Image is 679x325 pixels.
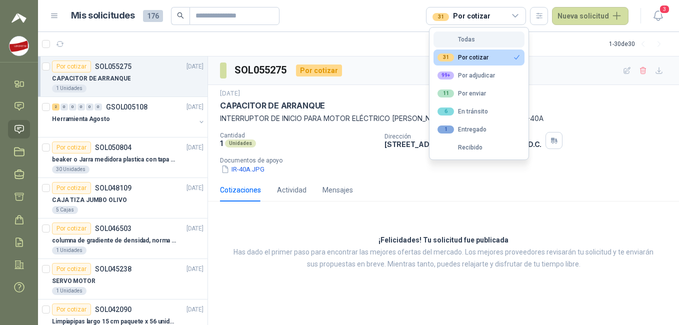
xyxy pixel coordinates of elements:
div: Por cotizar [437,53,488,61]
a: Por cotizarSOL045238[DATE] SERVO MOTOR1 Unidades [38,259,207,299]
p: [STREET_ADDRESS] Bogotá D.C. , Bogotá D.C. [384,140,541,148]
a: Por cotizarSOL048109[DATE] CAJA TIZA JUMBO OLIVO5 Cajas [38,178,207,218]
p: Cantidad [220,132,376,139]
button: 11Por enviar [433,85,524,101]
div: Unidades [225,139,256,147]
div: 99+ [437,71,454,79]
p: [DATE] [186,305,203,314]
p: SOL046503 [95,225,131,232]
p: [DATE] [186,224,203,233]
div: Por cotizar [432,10,490,21]
button: 6En tránsito [433,103,524,119]
div: Por cotizar [296,64,342,76]
div: Por cotizar [52,182,91,194]
button: Recibido [433,139,524,155]
button: Todas [433,31,524,47]
p: columna de gradiente de densidad, norma ASTM 1505 [52,236,176,245]
div: 0 [94,103,102,110]
p: CAJA TIZA JUMBO OLIVO [52,195,126,205]
p: [DATE] [220,89,240,98]
div: 6 [437,107,454,115]
div: 0 [69,103,76,110]
p: SOL042090 [95,306,131,313]
p: GSOL005108 [106,103,147,110]
p: CAPACITOR DE ARRANQUE [220,100,325,111]
div: Por cotizar [52,60,91,72]
h1: Mis solicitudes [71,8,135,23]
div: Por cotizar [52,263,91,275]
p: [DATE] [186,183,203,193]
div: 0 [86,103,93,110]
h3: SOL055275 [234,62,288,78]
p: [DATE] [186,102,203,112]
div: Por cotizar [52,222,91,234]
a: 2 0 0 0 0 0 GSOL005108[DATE] Herramienta Agosto [52,101,205,133]
p: SOL048109 [95,184,131,191]
a: Por cotizarSOL055275[DATE] CAPACITOR DE ARRANQUE1 Unidades [38,56,207,97]
button: 99+Por adjudicar [433,67,524,83]
p: SOL055275 [95,63,131,70]
p: Documentos de apoyo [220,157,675,164]
div: 1 [437,125,454,133]
p: [DATE] [186,62,203,71]
img: Logo peakr [11,12,26,24]
div: Por cotizar [52,303,91,315]
p: INTERRUPTOR DE INICIO PARA MOTOR ELÉCTRICO [PERSON_NAME] SINPAC REFERENCIA. IR-40A [220,113,667,124]
span: 3 [659,4,670,14]
p: CAPACITOR DE ARRANQUE [52,74,130,83]
p: SOL045238 [95,265,131,272]
div: 11 [437,89,454,97]
div: 5 Cajas [52,206,78,214]
button: 3 [649,7,667,25]
p: SERVO MOTOR [52,276,95,286]
button: 31Por cotizar [433,49,524,65]
p: beaker o Jarra medidora plastica con tapa y manija [52,155,176,164]
span: 176 [143,10,163,22]
div: Por cotizar [52,141,91,153]
p: SOL050804 [95,144,131,151]
a: Por cotizarSOL046503[DATE] columna de gradiente de densidad, norma ASTM 15051 Unidades [38,218,207,259]
div: Por enviar [437,89,486,97]
span: search [177,12,184,19]
div: Por adjudicar [437,71,495,79]
img: Company Logo [9,36,28,55]
div: En tránsito [437,107,488,115]
button: 1Entregado [433,121,524,137]
div: 0 [77,103,85,110]
div: 1 Unidades [52,246,86,254]
div: Mensajes [322,184,353,195]
p: [DATE] [186,143,203,152]
h3: ¡Felicidades! Tu solicitud fue publicada [378,234,508,246]
div: Cotizaciones [220,184,261,195]
div: 30 Unidades [52,165,89,173]
button: IR-40A.JPG [220,164,265,174]
p: Herramienta Agosto [52,114,110,124]
div: 1 Unidades [52,287,86,295]
div: Recibido [437,144,482,151]
button: Nueva solicitud [552,7,628,25]
div: 31 [437,53,454,61]
div: Todas [437,36,475,43]
div: 31 [432,13,449,21]
p: Dirección [384,133,541,140]
div: 1 - 30 de 30 [609,36,667,52]
p: [DATE] [186,264,203,274]
div: 0 [60,103,68,110]
div: Entregado [437,125,486,133]
p: 1 [220,139,223,147]
div: 2 [52,103,59,110]
a: Por cotizarSOL050804[DATE] beaker o Jarra medidora plastica con tapa y manija30 Unidades [38,137,207,178]
div: Actividad [277,184,306,195]
p: Has dado el primer paso para encontrar las mejores ofertas del mercado. Los mejores proveedores r... [233,246,654,270]
div: 1 Unidades [52,84,86,92]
